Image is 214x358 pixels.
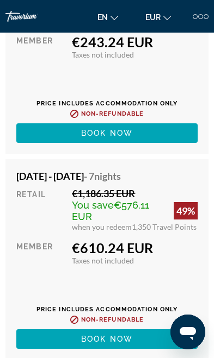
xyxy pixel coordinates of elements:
[94,170,121,182] span: Nights
[72,256,134,265] span: Taxes not included
[81,129,133,137] span: Book now
[92,9,124,25] button: Change language
[174,202,198,219] div: 49%
[16,329,198,349] button: Book now
[72,34,198,50] div: €243.24 EUR
[81,316,144,323] span: Non-refundable
[84,170,121,182] span: - 7
[81,335,133,343] span: Book now
[72,222,132,231] span: when you redeem
[97,13,108,22] span: en
[145,13,161,22] span: EUR
[16,34,64,81] div: Member
[16,306,198,313] p: Price includes accommodation only
[16,100,198,107] p: Price includes accommodation only
[72,50,134,59] span: Taxes not included
[72,187,198,199] div: €1,186.35 EUR
[132,222,197,231] span: 1,350 Travel Points
[16,170,189,182] h4: [DATE] - [DATE]
[72,240,198,256] div: €610.24 EUR
[16,187,64,231] div: Retail
[16,123,198,143] button: Book now
[16,240,64,287] div: Member
[81,110,144,117] span: Non-refundable
[170,315,205,349] iframe: Bouton de lancement de la fenêtre de messagerie
[72,199,149,222] span: €576.11 EUR
[72,199,114,211] span: You save
[140,9,176,25] button: Change currency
